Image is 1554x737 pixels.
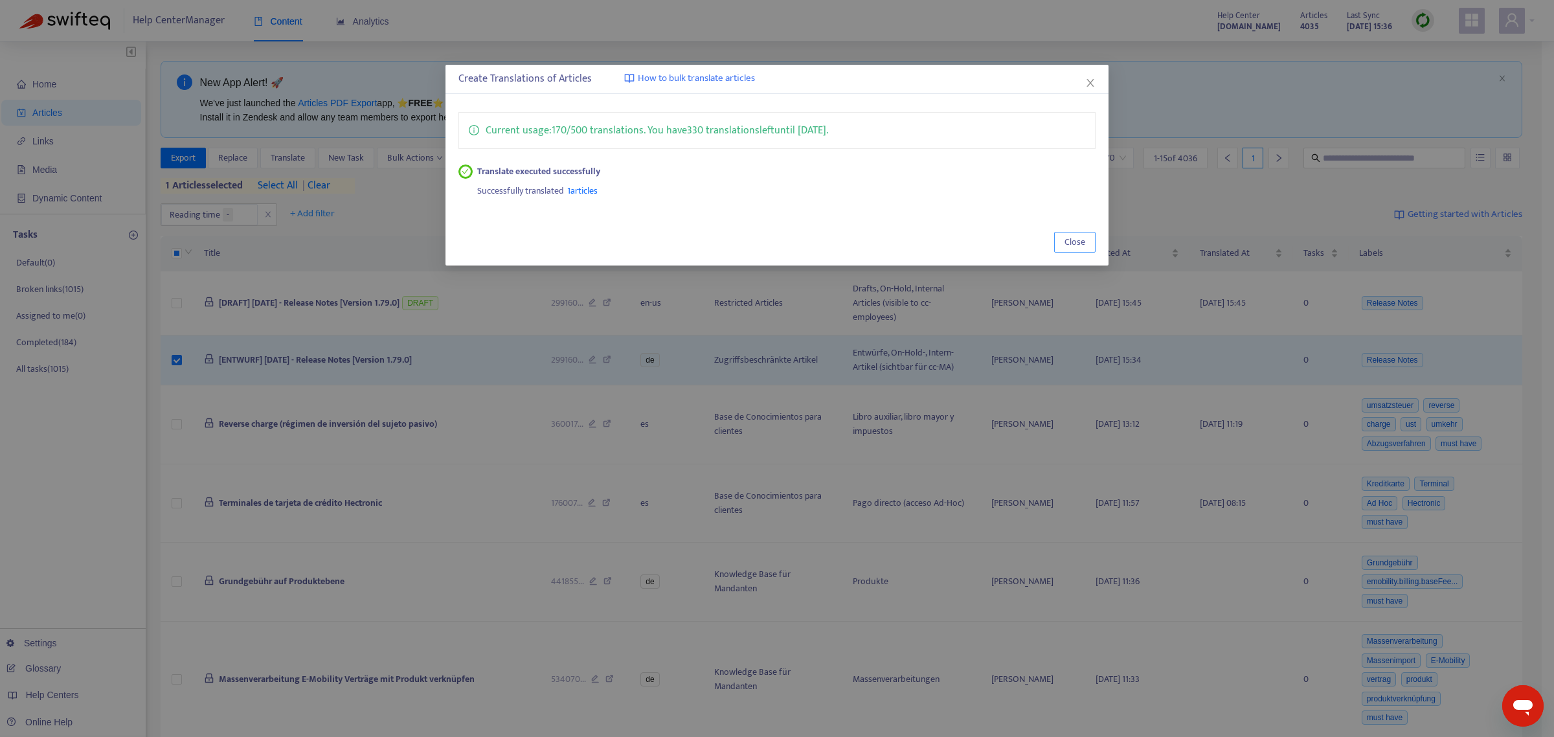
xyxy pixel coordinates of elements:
[486,122,828,139] p: Current usage: 170 / 500 translations . You have 330 translations left until [DATE] .
[638,71,755,86] span: How to bulk translate articles
[458,71,1096,87] div: Create Translations of Articles
[1085,78,1096,88] span: close
[1054,232,1096,253] button: Close
[477,164,600,179] strong: Translate executed successfully
[624,73,635,84] img: image-link
[477,179,1096,198] div: Successfully translated
[462,168,469,175] span: check
[1064,235,1085,249] span: Close
[624,71,755,86] a: How to bulk translate articles
[469,122,479,135] span: info-circle
[1502,685,1544,727] iframe: Schaltfläche zum Öffnen des Messaging-Fensters
[1083,76,1098,90] button: Close
[567,183,598,198] span: 1 articles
